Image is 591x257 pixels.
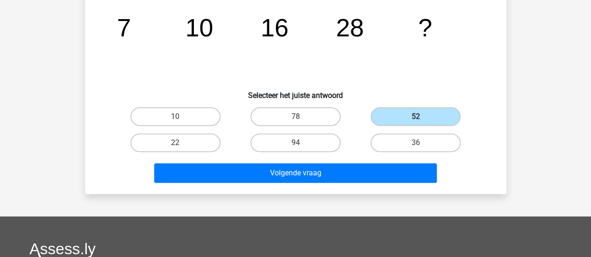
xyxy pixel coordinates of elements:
label: 94 [250,133,341,152]
label: 78 [250,107,341,126]
tspan: ? [418,14,432,42]
tspan: 10 [185,14,213,42]
label: 52 [370,107,461,126]
tspan: 28 [335,14,363,42]
tspan: 7 [117,14,131,42]
h6: Selecteer het juiste antwoord [100,83,491,100]
label: 10 [130,107,221,126]
label: 22 [130,133,221,152]
label: 36 [370,133,461,152]
button: Volgende vraag [154,163,437,183]
tspan: 16 [260,14,288,42]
